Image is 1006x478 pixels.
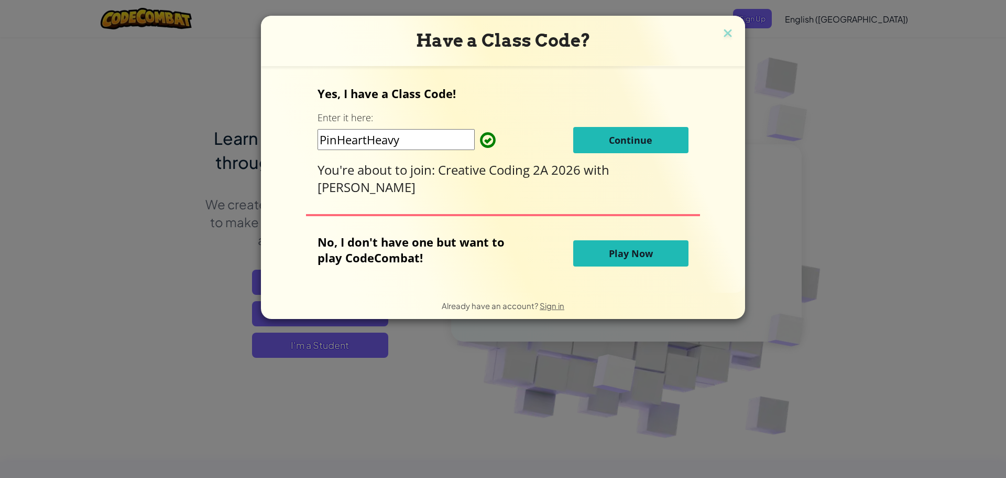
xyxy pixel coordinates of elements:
[609,247,653,260] span: Play Now
[442,301,540,311] span: Already have an account?
[573,240,688,267] button: Play Now
[584,161,609,178] span: with
[318,111,373,124] label: Enter it here:
[609,134,652,146] span: Continue
[318,161,438,178] span: You're about to join:
[416,30,591,51] span: Have a Class Code?
[573,127,688,153] button: Continue
[318,234,520,265] p: No, I don't have one but want to play CodeCombat!
[318,86,688,101] p: Yes, I have a Class Code!
[540,301,564,311] a: Sign in
[438,161,584,178] span: Creative Coding 2A 2026
[318,178,415,196] span: [PERSON_NAME]
[721,26,735,42] img: close icon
